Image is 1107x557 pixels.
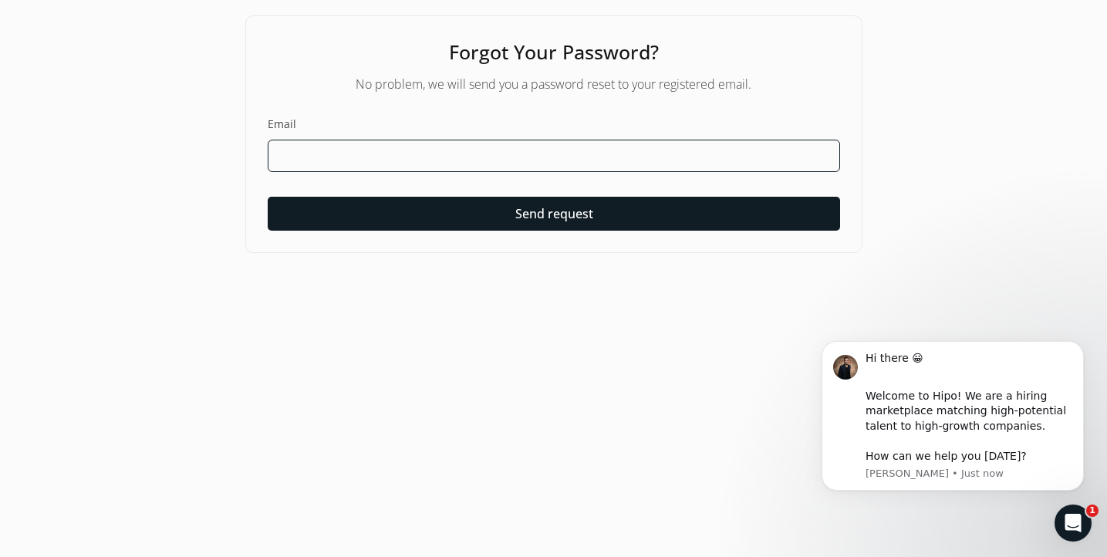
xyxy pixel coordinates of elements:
h2: No problem, we will send you a password reset to your registered email. [268,75,840,93]
button: Send request [268,197,840,231]
iframe: Intercom notifications message [798,318,1107,515]
span: 1 [1086,505,1099,517]
label: Email [268,116,840,132]
iframe: Intercom live chat [1055,505,1092,542]
h1: Forgot Your Password? [268,38,840,67]
span: Send request [515,204,592,223]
